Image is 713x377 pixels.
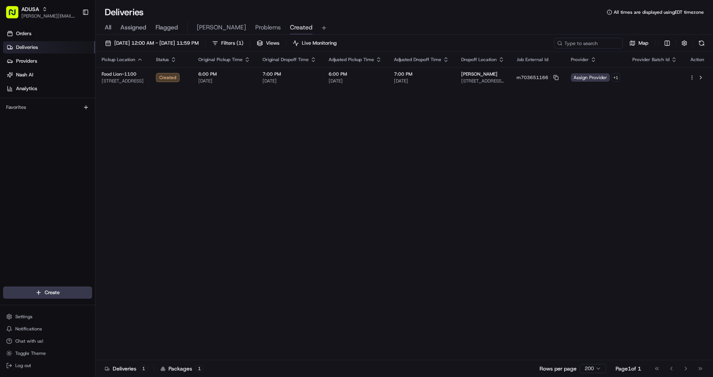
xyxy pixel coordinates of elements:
span: Dropoff Location [461,57,497,63]
span: Chat with us! [15,338,43,344]
div: Packages [160,365,204,372]
span: Provider [571,57,589,63]
p: Rows per page [540,365,577,372]
a: Nash AI [3,69,95,81]
span: [PERSON_NAME] [461,71,497,77]
button: Chat with us! [3,336,92,346]
span: Problems [255,23,281,32]
span: [STREET_ADDRESS][PERSON_NAME] [461,78,504,84]
button: [DATE] 12:00 AM - [DATE] 11:59 PM [102,38,202,49]
span: Assigned [120,23,146,32]
button: Refresh [696,38,707,49]
button: [PERSON_NAME][EMAIL_ADDRESS][DOMAIN_NAME] [21,13,76,19]
span: [DATE] [198,78,250,84]
span: Providers [16,58,37,65]
span: Status [156,57,169,63]
a: Providers [3,55,95,67]
span: [DATE] [394,78,449,84]
span: Settings [15,314,32,320]
span: Pickup Location [102,57,135,63]
input: Type to search [554,38,623,49]
span: Notifications [15,326,42,332]
span: Analytics [16,85,37,92]
span: Food Lion-1100 [102,71,136,77]
button: Settings [3,311,92,322]
div: 1 [195,365,204,372]
span: Toggle Theme [15,350,46,356]
span: Views [266,40,279,47]
a: Analytics [3,83,95,95]
button: Live Monitoring [289,38,340,49]
span: Adjusted Dropoff Time [394,57,441,63]
span: Flagged [156,23,178,32]
button: ADUSA[PERSON_NAME][EMAIL_ADDRESS][DOMAIN_NAME] [3,3,79,21]
span: m703651166 [517,74,548,81]
span: 6:00 PM [198,71,250,77]
span: Original Pickup Time [198,57,243,63]
h1: Deliveries [105,6,144,18]
span: Deliveries [16,44,38,51]
button: +1 [611,73,620,82]
span: 7:00 PM [394,71,449,77]
button: Notifications [3,324,92,334]
button: Map [626,38,652,49]
button: Views [253,38,283,49]
div: Action [689,57,705,63]
span: [DATE] [263,78,316,84]
div: 1 [139,365,148,372]
span: All times are displayed using EDT timezone [614,9,704,15]
span: Map [638,40,648,47]
span: All [105,23,111,32]
span: Nash AI [16,71,33,78]
button: Log out [3,360,92,371]
span: [PERSON_NAME] [197,23,246,32]
div: Deliveries [105,365,148,372]
span: Created [290,23,313,32]
button: m703651166 [517,74,559,81]
span: ( 1 ) [237,40,243,47]
a: Orders [3,28,95,40]
button: Toggle Theme [3,348,92,359]
span: [DATE] [329,78,382,84]
div: Page 1 of 1 [616,365,641,372]
span: Create [45,289,60,296]
span: Orders [16,30,31,37]
span: Live Monitoring [302,40,337,47]
a: Deliveries [3,41,95,53]
span: [STREET_ADDRESS] [102,78,144,84]
button: Filters(1) [209,38,247,49]
span: 6:00 PM [329,71,382,77]
button: Create [3,286,92,299]
div: Favorites [3,101,92,113]
span: Original Dropoff Time [263,57,309,63]
span: Provider Batch Id [632,57,669,63]
span: Adjusted Pickup Time [329,57,374,63]
span: Job External Id [517,57,548,63]
span: Filters [221,40,243,47]
span: Assign Provider [571,73,610,82]
span: [DATE] 12:00 AM - [DATE] 11:59 PM [114,40,199,47]
button: ADUSA [21,5,39,13]
span: 7:00 PM [263,71,316,77]
span: Log out [15,362,31,369]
